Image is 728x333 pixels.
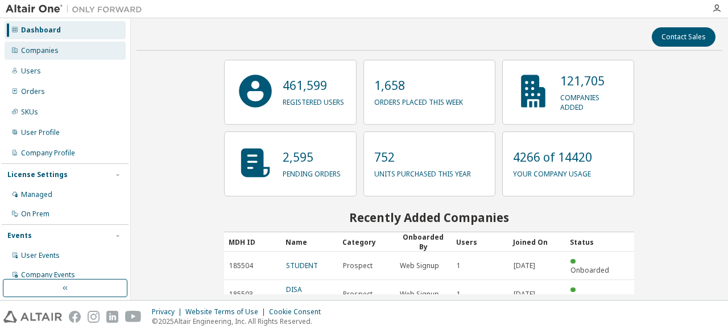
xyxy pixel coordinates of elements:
[374,94,463,107] p: orders placed this week
[6,3,148,15] img: Altair One
[283,94,344,107] p: registered users
[374,77,463,94] p: 1,658
[69,311,81,323] img: facebook.svg
[21,251,60,260] div: User Events
[457,261,461,270] span: 1
[21,190,52,199] div: Managed
[21,149,75,158] div: Company Profile
[21,26,61,35] div: Dashboard
[652,27,715,47] button: Contact Sales
[106,311,118,323] img: linkedin.svg
[400,290,439,299] span: Web Signup
[229,290,253,299] span: 185503
[343,290,373,299] span: Prospect
[400,261,439,270] span: Web Signup
[125,311,142,323] img: youtube.svg
[286,233,333,251] div: Name
[560,72,623,89] p: 121,705
[513,166,592,179] p: your company usage
[513,149,592,166] p: 4266 of 14420
[269,307,328,316] div: Cookie Consent
[21,270,75,279] div: Company Events
[283,77,344,94] p: 461,599
[224,210,634,225] h2: Recently Added Companies
[570,265,609,275] span: Onboarded
[286,261,318,270] a: STUDENT
[560,89,623,112] p: companies added
[7,231,32,240] div: Events
[283,166,341,179] p: pending orders
[152,316,328,326] p: © 2025 Altair Engineering, Inc. All Rights Reserved.
[185,307,269,316] div: Website Terms of Use
[21,87,45,96] div: Orders
[456,233,504,251] div: Users
[21,209,49,219] div: On Prem
[342,233,390,251] div: Category
[283,149,341,166] p: 2,595
[21,67,41,76] div: Users
[513,233,561,251] div: Joined On
[21,108,38,117] div: SKUs
[374,166,471,179] p: units purchased this year
[286,285,333,303] a: DISA Industries A_S
[3,311,62,323] img: altair_logo.svg
[374,149,471,166] p: 752
[514,290,535,299] span: [DATE]
[457,290,461,299] span: 1
[399,232,447,252] div: Onboarded By
[514,261,535,270] span: [DATE]
[152,307,185,316] div: Privacy
[343,261,373,270] span: Prospect
[7,170,68,179] div: License Settings
[21,46,59,55] div: Companies
[229,233,276,251] div: MDH ID
[21,128,60,137] div: User Profile
[570,233,618,251] div: Status
[229,261,253,270] span: 185504
[570,294,609,303] span: Onboarded
[88,311,100,323] img: instagram.svg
